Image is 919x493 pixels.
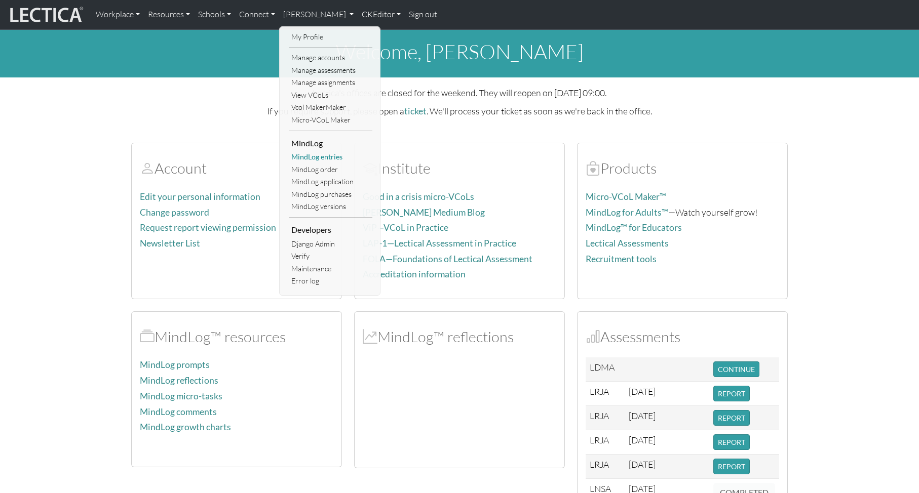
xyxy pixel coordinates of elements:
a: Verify [289,250,372,263]
a: MindLog prompts [140,359,210,370]
span: Account [140,159,155,177]
a: MindLog comments [140,406,217,417]
a: MindLog purchases [289,188,372,201]
a: Sign out [405,4,441,25]
span: MindLog [363,327,377,346]
td: LRJA [586,455,625,479]
a: MindLog micro-tasks [140,391,222,401]
button: CONTINUE [713,361,759,377]
td: LRJA [586,382,625,406]
a: MindLog for Adults™ [586,207,668,218]
a: MindLog application [289,176,372,188]
a: FOLA—Foundations of Lectical Assessment [363,254,532,264]
a: Lectical Assessments [586,238,669,249]
h2: Account [140,159,333,177]
button: REPORT [713,410,750,426]
a: MindLog™ for Educators [586,222,682,233]
p: —Watch yourself grow! [586,205,779,220]
li: MindLog [289,135,372,151]
a: Maintenance [289,263,372,275]
a: Accreditation information [363,269,466,279]
button: REPORT [713,434,750,450]
span: [DATE] [629,459,656,470]
a: CKEditor [358,4,405,25]
a: Resources [144,4,194,25]
a: LAP-1—Lectical Assessment in Practice [363,238,516,249]
a: Change password [140,207,209,218]
a: Manage assessments [289,64,372,77]
p: Lectica's offices are closed for the weekend. They will reopen on [DATE] 09:00. [131,86,788,100]
button: REPORT [713,386,750,401]
a: MindLog reflections [140,375,218,386]
a: Error log [289,275,372,287]
a: Manage accounts [289,52,372,64]
a: Good in a crisis micro-VCoLs [363,191,474,202]
a: Recruitment tools [586,254,657,264]
a: [PERSON_NAME] Medium Blog [363,207,485,218]
a: ticket [404,106,427,116]
p: If you require support, please open a . We'll process your ticket as soon as we're back in the of... [131,104,788,118]
h2: MindLog™ resources [140,328,333,346]
a: View VCoLs [289,89,372,102]
a: MindLog growth charts [140,422,231,432]
a: ViP—VCoL in Practice [363,222,448,233]
ul: [PERSON_NAME] [289,31,372,287]
a: Schools [194,4,235,25]
img: lecticalive [8,5,84,24]
span: Products [586,159,600,177]
a: Request report viewing permission [140,222,276,233]
td: LRJA [586,430,625,455]
td: LDMA [586,357,625,382]
a: [PERSON_NAME] [279,4,358,25]
a: Workplace [92,4,144,25]
a: MindLog versions [289,200,372,213]
a: Django Admin [289,238,372,251]
h2: Institute [363,159,556,177]
a: Micro-VCoL Maker [289,114,372,127]
button: REPORT [713,459,750,474]
span: [DATE] [629,410,656,421]
a: Connect [235,4,279,25]
a: MindLog entries [289,151,372,163]
span: [DATE] [629,434,656,445]
a: Micro-VCoL Maker™ [586,191,666,202]
a: MindLog order [289,163,372,176]
span: Assessments [586,327,600,346]
a: Vcol MakerMaker [289,101,372,114]
h2: Assessments [586,328,779,346]
td: LRJA [586,406,625,430]
a: Newsletter List [140,238,200,249]
span: [DATE] [629,386,656,397]
a: My Profile [289,31,372,44]
a: Edit your personal information [140,191,260,202]
li: Developers [289,222,372,238]
span: MindLog™ resources [140,327,155,346]
h2: MindLog™ reflections [363,328,556,346]
h2: Products [586,159,779,177]
a: Manage assignments [289,76,372,89]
